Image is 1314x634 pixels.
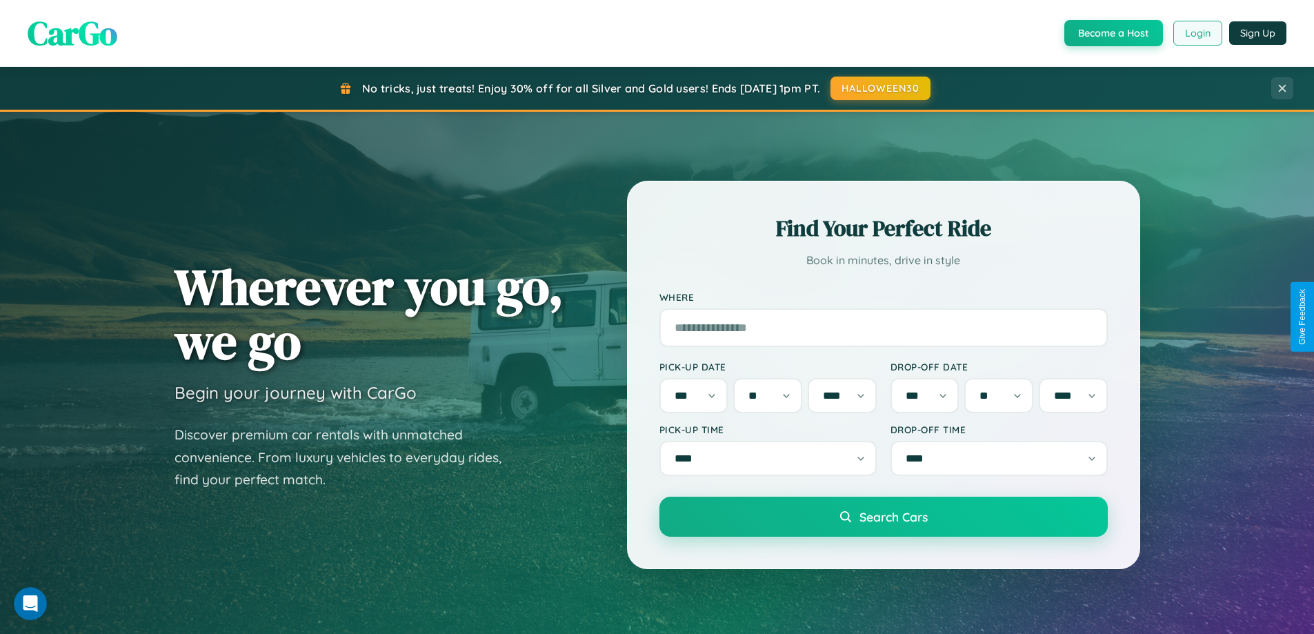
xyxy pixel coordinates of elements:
[175,424,519,491] p: Discover premium car rentals with unmatched convenience. From luxury vehicles to everyday rides, ...
[659,213,1108,244] h2: Find Your Perfect Ride
[830,77,930,100] button: HALLOWEEN30
[1064,20,1163,46] button: Become a Host
[890,424,1108,435] label: Drop-off Time
[659,250,1108,270] p: Book in minutes, drive in style
[659,361,877,373] label: Pick-up Date
[362,81,820,95] span: No tricks, just treats! Enjoy 30% off for all Silver and Gold users! Ends [DATE] 1pm PT.
[175,382,417,403] h3: Begin your journey with CarGo
[175,259,564,368] h1: Wherever you go, we go
[28,10,117,56] span: CarGo
[659,497,1108,537] button: Search Cars
[859,509,928,524] span: Search Cars
[659,291,1108,303] label: Where
[1173,21,1222,46] button: Login
[659,424,877,435] label: Pick-up Time
[14,587,47,620] iframe: Intercom live chat
[1229,21,1286,45] button: Sign Up
[890,361,1108,373] label: Drop-off Date
[1297,289,1307,345] div: Give Feedback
